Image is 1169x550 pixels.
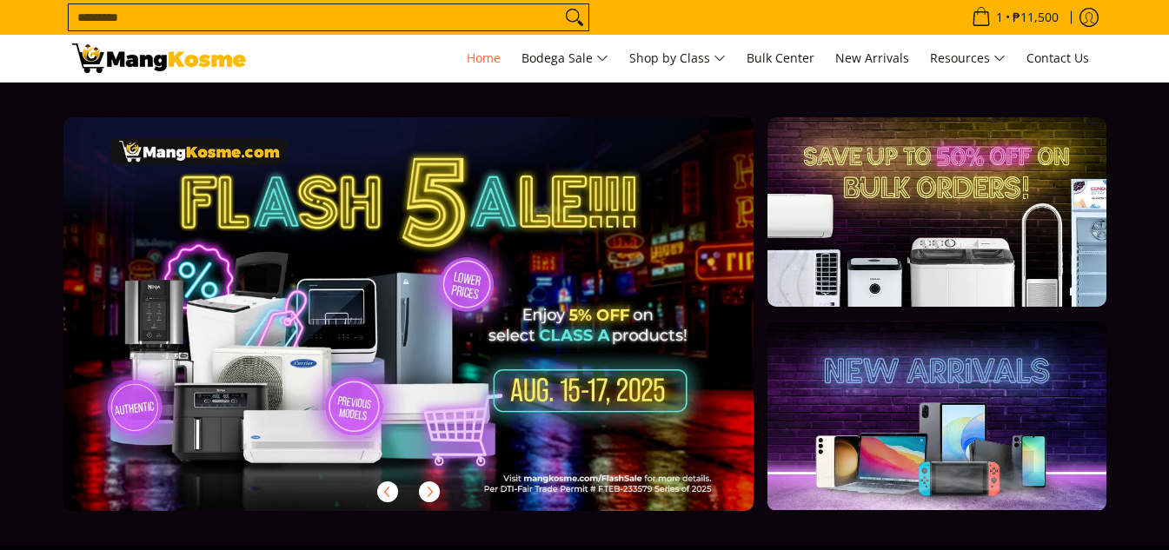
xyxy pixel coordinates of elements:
button: Previous [369,473,407,511]
span: Resources [930,48,1006,70]
span: Home [467,50,501,66]
span: Bulk Center [747,50,814,66]
button: Search [561,4,588,30]
span: New Arrivals [835,50,909,66]
button: Next [410,473,448,511]
a: Resources [921,35,1014,82]
span: 1 [993,11,1006,23]
a: Bulk Center [738,35,823,82]
span: Bodega Sale [521,48,608,70]
nav: Main Menu [263,35,1098,82]
a: Shop by Class [621,35,734,82]
span: Shop by Class [629,48,726,70]
a: Bodega Sale [513,35,617,82]
span: • [966,8,1064,27]
a: New Arrivals [827,35,918,82]
span: ₱11,500 [1010,11,1061,23]
a: More [63,117,810,539]
span: Contact Us [1026,50,1089,66]
img: Mang Kosme: Your Home Appliances Warehouse Sale Partner! [72,43,246,73]
a: Contact Us [1018,35,1098,82]
a: Home [458,35,509,82]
